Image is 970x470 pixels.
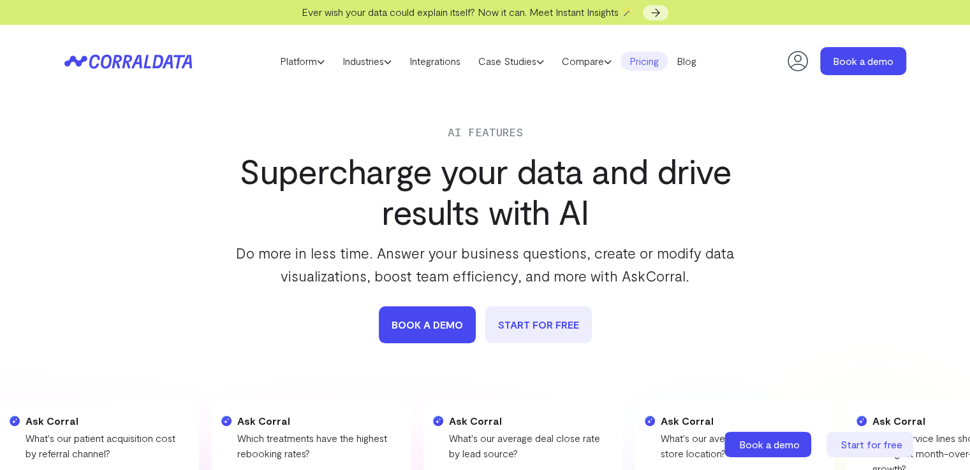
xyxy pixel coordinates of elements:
[841,438,902,450] span: Start for free
[271,52,334,71] a: Platform
[739,438,800,450] span: Book a demo
[225,241,746,287] p: Do more in less time. Answer your business questions, create or modify data visualizations, boost...
[400,52,469,71] a: Integrations
[485,306,592,343] a: START FOR FREE
[449,413,610,429] h4: Ask Corral
[827,432,916,457] a: Start for free
[820,47,906,75] a: Book a demo
[621,52,668,71] a: Pricing
[26,431,186,461] p: What's our patient acquisition cost by referral channel?
[469,52,553,71] a: Case Studies
[661,413,821,429] h4: Ask Corral
[225,150,746,232] h1: Supercharge your data and drive results with AI
[379,306,476,343] a: book a demo
[553,52,621,71] a: Compare
[668,52,705,71] a: Blog
[26,413,186,429] h4: Ask Corral
[334,52,400,71] a: Industries
[449,431,610,461] p: What's our average deal close rate by lead source?
[237,413,398,429] h4: Ask Corral
[302,6,634,18] span: Ever wish your data could explain itself? Now it can. Meet Instant Insights 🪄
[661,431,821,461] p: What's our average basket size by store location?
[724,432,814,457] a: Book a demo
[237,431,398,461] p: Which treatments have the highest rebooking rates?
[225,123,746,141] div: AI Features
